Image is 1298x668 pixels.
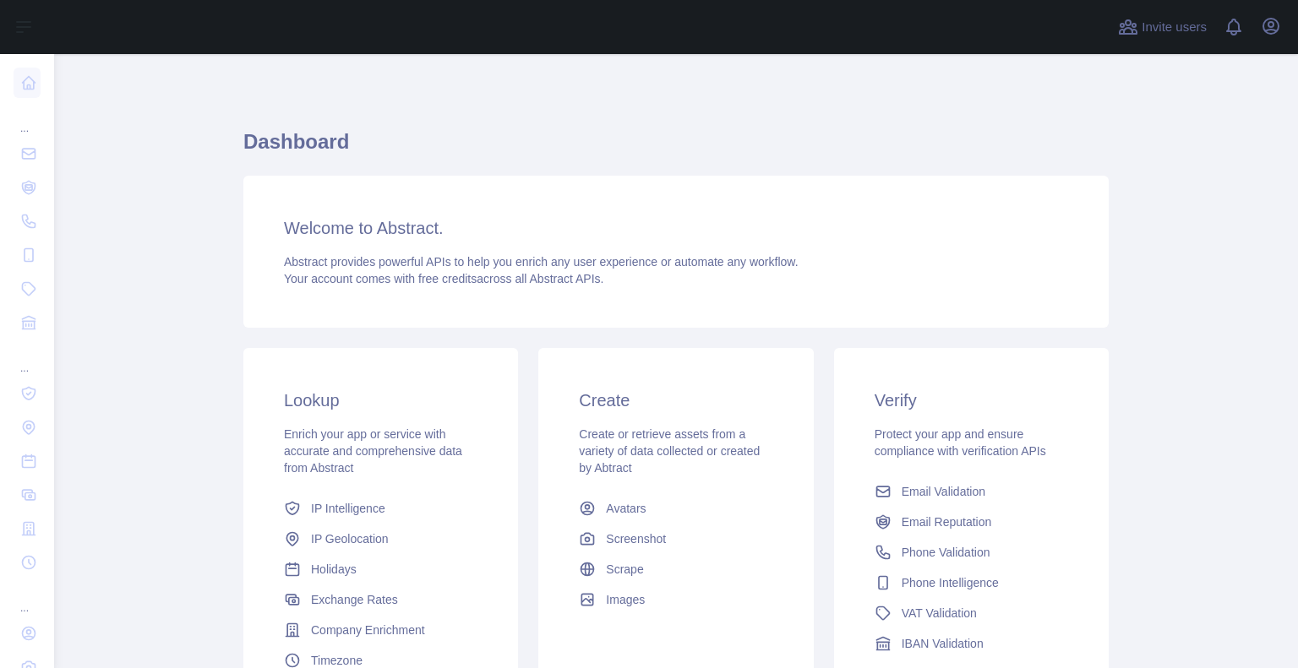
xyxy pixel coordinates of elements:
[579,427,760,475] span: Create or retrieve assets from a variety of data collected or created by Abtract
[902,574,999,591] span: Phone Intelligence
[311,530,389,547] span: IP Geolocation
[284,427,462,475] span: Enrich your app or service with accurate and comprehensive data from Abstract
[868,507,1075,537] a: Email Reputation
[606,591,645,608] span: Images
[572,524,779,554] a: Screenshot
[868,568,1075,598] a: Phone Intelligence
[875,388,1068,412] h3: Verify
[868,476,1075,507] a: Email Validation
[14,101,41,135] div: ...
[875,427,1046,458] span: Protect your app and ensure compliance with verification APIs
[311,591,398,608] span: Exchange Rates
[868,628,1075,659] a: IBAN Validation
[243,128,1109,169] h1: Dashboard
[902,635,984,652] span: IBAN Validation
[277,554,484,584] a: Holidays
[277,524,484,554] a: IP Geolocation
[902,605,977,622] span: VAT Validation
[902,513,992,530] span: Email Reputation
[868,598,1075,628] a: VAT Validation
[284,216,1068,240] h3: Welcome to Abstract.
[284,272,603,285] span: Your account comes with across all Abstract APIs.
[606,561,643,578] span: Scrape
[14,581,41,615] div: ...
[606,500,646,517] span: Avatars
[606,530,666,547] span: Screenshot
[284,255,799,269] span: Abstract provides powerful APIs to help you enrich any user experience or automate any workflow.
[572,554,779,584] a: Scrape
[311,500,385,517] span: IP Intelligence
[1142,18,1207,37] span: Invite users
[902,544,990,561] span: Phone Validation
[14,341,41,375] div: ...
[902,483,985,500] span: Email Validation
[418,272,477,285] span: free credits
[277,615,484,645] a: Company Enrichment
[1115,14,1210,41] button: Invite users
[572,493,779,524] a: Avatars
[311,622,425,638] span: Company Enrichment
[277,584,484,615] a: Exchange Rates
[311,561,357,578] span: Holidays
[579,388,772,412] h3: Create
[277,493,484,524] a: IP Intelligence
[572,584,779,615] a: Images
[284,388,477,412] h3: Lookup
[868,537,1075,568] a: Phone Validation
